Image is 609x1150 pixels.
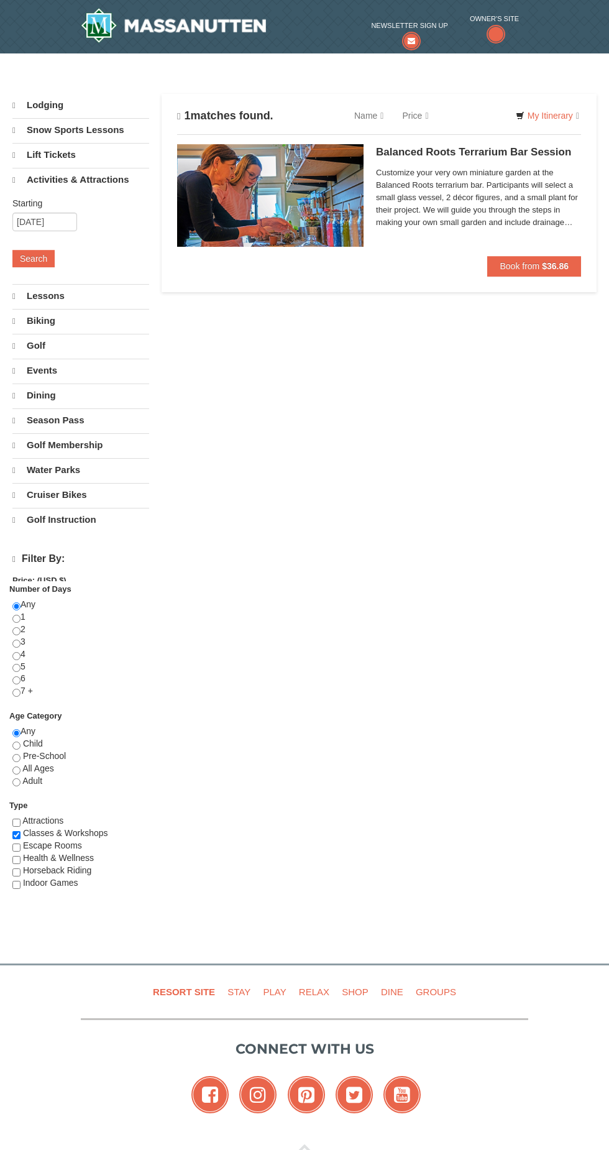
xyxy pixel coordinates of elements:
[470,12,519,25] span: Owner's Site
[22,763,54,773] span: All Ages
[81,1039,528,1059] p: Connect with us
[81,8,266,43] img: Massanutten Resort Logo
[22,776,42,786] span: Adult
[12,359,149,382] a: Events
[12,408,149,432] a: Season Pass
[23,840,82,850] span: Escape Rooms
[345,103,393,128] a: Name
[23,865,92,875] span: Horseback Riding
[12,334,149,357] a: Golf
[23,828,108,838] span: Classes & Workshops
[12,143,149,167] a: Lift Tickets
[376,146,581,159] h5: Balanced Roots Terrarium Bar Session
[9,711,62,720] strong: Age Category
[12,433,149,457] a: Golf Membership
[12,168,149,191] a: Activities & Attractions
[12,197,140,209] label: Starting
[12,94,149,117] a: Lodging
[337,978,373,1006] a: Shop
[12,458,149,482] a: Water Parks
[487,256,581,276] button: Book from $36.86
[376,978,408,1006] a: Dine
[12,309,149,333] a: Biking
[376,167,581,229] span: Customize your very own miniature garden at the Balanced Roots terrarium bar. Participants will s...
[12,118,149,142] a: Snow Sports Lessons
[12,576,66,585] strong: Price: (USD $)
[12,250,55,267] button: Search
[12,384,149,407] a: Dining
[12,553,149,565] h4: Filter By:
[411,978,461,1006] a: Groups
[12,284,149,308] a: Lessons
[371,19,447,32] span: Newsletter Sign Up
[371,19,447,45] a: Newsletter Sign Up
[23,751,66,761] span: Pre-School
[258,978,291,1006] a: Play
[9,584,71,594] strong: Number of Days
[393,103,437,128] a: Price
[23,738,43,748] span: Child
[23,878,78,888] span: Indoor Games
[23,853,94,863] span: Health & Wellness
[177,144,364,246] img: 18871151-30-393e4332.jpg
[12,508,149,531] a: Golf Instruction
[9,801,27,810] strong: Type
[12,599,149,710] div: Any 1 2 3 4 5 6 7 +
[542,261,569,271] strong: $36.86
[148,978,220,1006] a: Resort Site
[222,978,255,1006] a: Stay
[500,261,539,271] span: Book from
[470,12,519,45] a: Owner's Site
[12,483,149,507] a: Cruiser Bikes
[508,106,587,125] a: My Itinerary
[294,978,334,1006] a: Relax
[12,725,149,799] div: Any
[81,8,266,43] a: Massanutten Resort
[22,816,63,826] span: Attractions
